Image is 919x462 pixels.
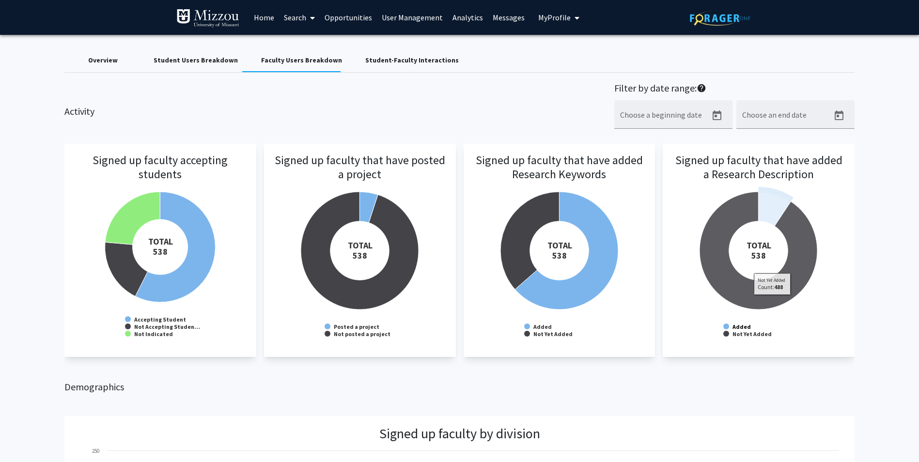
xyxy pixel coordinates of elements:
div: Student Users Breakdown [154,55,238,65]
h3: Signed up faculty accepting students [74,154,247,208]
tspan: TOTAL 538 [148,236,172,257]
h2: Activity [64,82,94,117]
a: Messages [488,0,530,34]
h2: Filter by date range: [614,82,855,96]
h2: Demographics [64,381,855,393]
h3: Signed up faculty that have added Research Keywords [473,154,646,208]
tspan: TOTAL 538 [747,240,771,261]
a: Analytics [448,0,488,34]
a: Opportunities [320,0,377,34]
text: Added [732,323,751,330]
a: Search [279,0,320,34]
text: Not posted a project [334,330,390,338]
tspan: TOTAL 538 [547,240,572,261]
div: Overview [88,55,118,65]
text: Not Accepting Studen… [134,323,200,330]
iframe: Chat [7,418,41,455]
img: University of Missouri Logo [176,9,239,28]
button: Open calendar [707,106,727,125]
tspan: TOTAL 538 [347,240,372,261]
text: Not Indicated [134,330,173,338]
span: My Profile [538,13,571,22]
text: 250 [92,447,99,454]
text: Not Yet Added [732,330,772,338]
text: Added [533,323,552,330]
text: Posted a project [334,323,379,330]
text: Not Yet Added [533,330,573,338]
text: Accepting Student [134,316,186,323]
a: Home [249,0,279,34]
button: Open calendar [829,106,849,125]
h3: Signed up faculty by division [379,426,540,442]
mat-icon: help [697,82,706,94]
div: Student-Faculty Interactions [365,55,459,65]
h3: Signed up faculty that have added a Research Description [672,154,845,208]
h3: Signed up faculty that have posted a project [274,154,446,208]
a: User Management [377,0,448,34]
img: ForagerOne Logo [690,11,750,26]
div: Faculty Users Breakdown [261,55,342,65]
